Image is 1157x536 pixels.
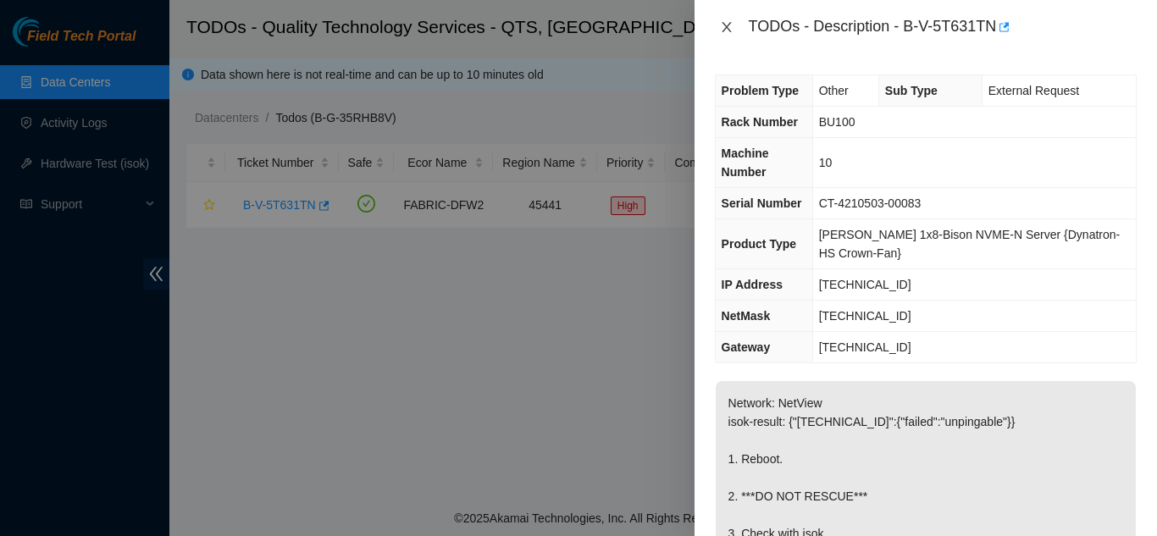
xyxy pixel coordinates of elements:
span: CT-4210503-00083 [819,196,922,210]
span: External Request [988,84,1079,97]
span: 10 [819,156,833,169]
div: TODOs - Description - B-V-5T631TN [749,14,1137,41]
span: Rack Number [722,115,798,129]
span: [PERSON_NAME] 1x8-Bison NVME-N Server {Dynatron-HS Crown-Fan} [819,228,1121,260]
span: close [720,20,734,34]
span: Other [819,84,849,97]
span: Machine Number [722,146,769,179]
span: IP Address [722,278,783,291]
span: BU100 [819,115,855,129]
span: NetMask [722,309,771,323]
span: [TECHNICAL_ID] [819,340,911,354]
button: Close [715,19,739,36]
span: [TECHNICAL_ID] [819,309,911,323]
span: Serial Number [722,196,802,210]
span: Gateway [722,340,771,354]
span: Sub Type [885,84,938,97]
span: Product Type [722,237,796,251]
span: Problem Type [722,84,800,97]
span: [TECHNICAL_ID] [819,278,911,291]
